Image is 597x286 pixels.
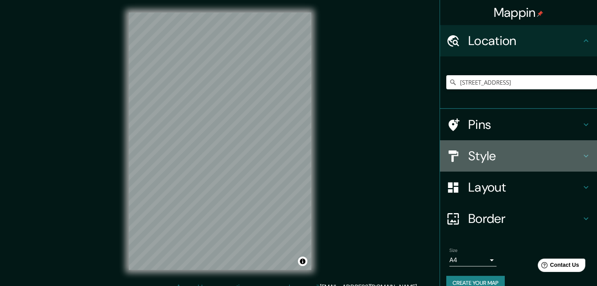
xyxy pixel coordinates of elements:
h4: Mappin [494,5,544,20]
div: A4 [449,254,497,266]
img: pin-icon.png [537,11,543,17]
h4: Style [468,148,581,164]
button: Toggle attribution [298,257,307,266]
div: Border [440,203,597,234]
iframe: Help widget launcher [527,255,588,277]
input: Pick your city or area [446,75,597,89]
canvas: Map [129,13,311,270]
h4: Border [468,211,581,226]
h4: Pins [468,117,581,132]
div: Pins [440,109,597,140]
div: Location [440,25,597,56]
h4: Layout [468,179,581,195]
h4: Location [468,33,581,49]
label: Size [449,247,458,254]
div: Layout [440,172,597,203]
div: Style [440,140,597,172]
